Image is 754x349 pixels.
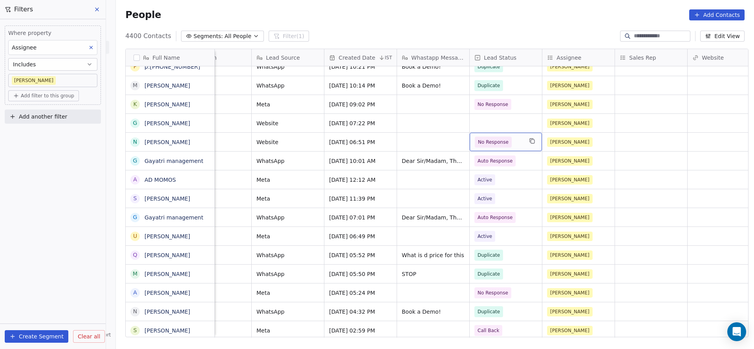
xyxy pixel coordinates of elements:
div: A [134,289,137,297]
span: Created Date [339,54,375,62]
span: Website [256,138,319,146]
div: Lead Source [252,49,324,66]
span: [DATE] 04:32 PM [329,308,392,316]
div: S [134,326,137,334]
span: [PERSON_NAME] [547,288,593,298]
span: Active [478,176,492,184]
span: Active [478,232,492,240]
a: [PERSON_NAME] [145,196,190,202]
span: Active [478,195,492,203]
span: WhatsApp [256,270,319,278]
span: [PERSON_NAME] [547,307,593,316]
span: Lead Source [266,54,300,62]
span: [DATE] 06:51 PM [329,138,392,146]
span: WhatsApp [256,63,319,71]
button: Add Contacts [689,9,745,20]
div: G [133,157,137,165]
a: [PERSON_NAME] [145,101,190,108]
span: WhatsApp [256,82,319,90]
span: Segments: [194,32,223,40]
span: [DATE] 10:21 PM [329,63,392,71]
button: Edit View [700,31,745,42]
span: [DATE] 05:52 PM [329,251,392,259]
a: [PERSON_NAME] [145,271,190,277]
span: [PERSON_NAME] [547,269,593,279]
span: [PERSON_NAME] [547,326,593,335]
a: [PERSON_NAME] [145,82,190,89]
div: S [134,194,137,203]
span: [DATE] 09:02 PM [329,100,392,108]
span: 4400 Contacts [125,31,171,41]
span: Duplicate [478,63,500,71]
div: Open Intercom Messenger [727,322,746,341]
span: [DATE] 07:01 PM [329,214,392,221]
span: WhatsApp [256,251,319,259]
span: [PERSON_NAME] [547,62,593,71]
span: [DATE] 10:01 AM [329,157,392,165]
span: Meta [256,100,319,108]
span: Sales Rep [629,54,656,62]
span: Full Name [152,54,180,62]
span: Dear Sir/Madam, Thanks for contacting Club [PERSON_NAME]!! For booking your travel & safari, Plea... [402,214,465,221]
span: WhatsApp [256,157,319,165]
span: [PERSON_NAME] [547,119,593,128]
span: [DATE] 02:59 PM [329,327,392,334]
div: Q [133,251,137,259]
span: WhatsApp [256,214,319,221]
span: [PERSON_NAME] [547,175,593,185]
div: grid [126,66,215,338]
a: Gayatri management [145,214,203,221]
span: No Response [478,289,508,297]
span: Book a Demo! [402,63,465,71]
span: [DATE] 06:49 PM [329,232,392,240]
span: Lead Status [484,54,516,62]
span: [PERSON_NAME] [547,137,593,147]
a: [PERSON_NAME] [145,233,190,239]
span: Whastapp Message [411,54,465,62]
span: Website [256,119,319,127]
span: Dear Sir/Madam, Thanks for contacting Club [PERSON_NAME]!! For booking your travel & safari, Plea... [402,157,465,165]
span: Call Back [478,327,499,334]
span: Book a Demo! [402,308,465,316]
div: M [133,270,137,278]
a: [PERSON_NAME] [145,252,190,258]
span: IST [385,55,392,61]
span: [PERSON_NAME] [547,156,593,166]
span: Assignee [556,54,581,62]
div: Whastapp Message [397,49,469,66]
span: [PERSON_NAME] [547,250,593,260]
div: N [133,138,137,146]
span: People [125,9,161,21]
a: [PERSON_NAME] [145,120,190,126]
button: Filter(1) [269,31,309,42]
div: Sales Rep [615,49,687,66]
span: Website [702,54,724,62]
span: Duplicate [478,270,500,278]
span: What is d price for this [402,251,465,259]
span: STOP [402,270,465,278]
span: Meta [256,195,319,203]
div: N [133,307,137,316]
span: [PERSON_NAME] [547,213,593,222]
span: Meta [256,232,319,240]
span: Auto Response [478,214,512,221]
span: [DATE] 10:14 PM [329,82,392,90]
span: [PERSON_NAME] [547,100,593,109]
div: Assignee [542,49,615,66]
div: K [134,100,137,108]
div: p [134,62,137,71]
span: WhatsApp [256,308,319,316]
span: No Response [478,138,509,146]
span: No Response [478,100,508,108]
span: Auto Response [478,157,512,165]
span: [DATE] 11:39 PM [329,195,392,203]
div: G [133,213,137,221]
span: [DATE] 12:12 AM [329,176,392,184]
a: [PERSON_NAME] [145,290,190,296]
span: Duplicate [478,82,500,90]
span: [PERSON_NAME] [547,232,593,241]
a: p:[PHONE_NUMBER] [145,64,200,70]
div: Lead Status [470,49,542,66]
a: Gayatri management [145,158,203,164]
div: U [133,232,137,240]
